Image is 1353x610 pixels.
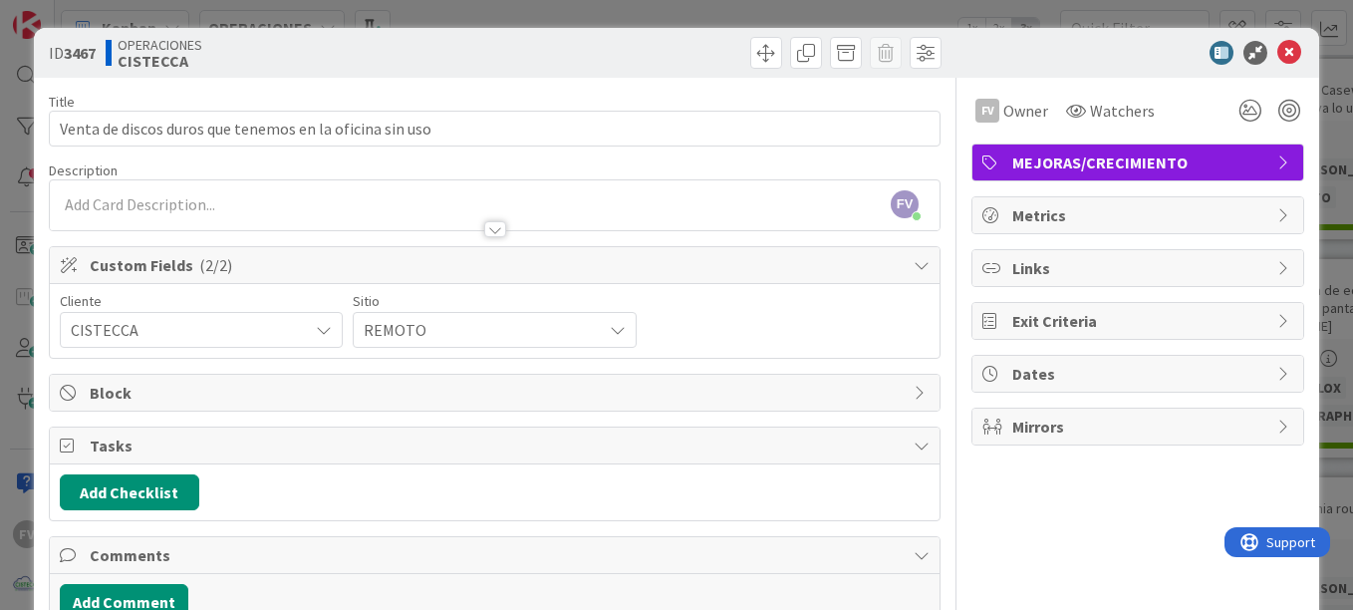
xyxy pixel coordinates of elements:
span: Comments [90,543,904,567]
span: OPERACIONES [118,37,202,53]
span: MEJORAS/CRECIMIENTO [1012,151,1267,174]
span: Tasks [90,434,904,457]
span: Dates [1012,362,1267,386]
span: Watchers [1090,99,1155,123]
div: Cliente [60,294,343,308]
span: Block [90,381,904,405]
span: Custom Fields [90,253,904,277]
span: Owner [1003,99,1048,123]
button: Add Checklist [60,474,199,510]
span: Description [49,161,118,179]
input: type card name here... [49,111,941,147]
div: FV [975,99,999,123]
span: Support [42,3,91,27]
label: Title [49,93,75,111]
b: CISTECCA [118,53,202,69]
span: Metrics [1012,203,1267,227]
span: ( 2/2 ) [199,255,232,275]
span: CISTECCA [71,316,298,344]
b: 3467 [64,43,96,63]
div: Sitio [353,294,636,308]
span: REMOTO [364,316,591,344]
span: Links [1012,256,1267,280]
span: Exit Criteria [1012,309,1267,333]
span: Mirrors [1012,415,1267,439]
span: FV [891,190,919,218]
span: ID [49,41,96,65]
